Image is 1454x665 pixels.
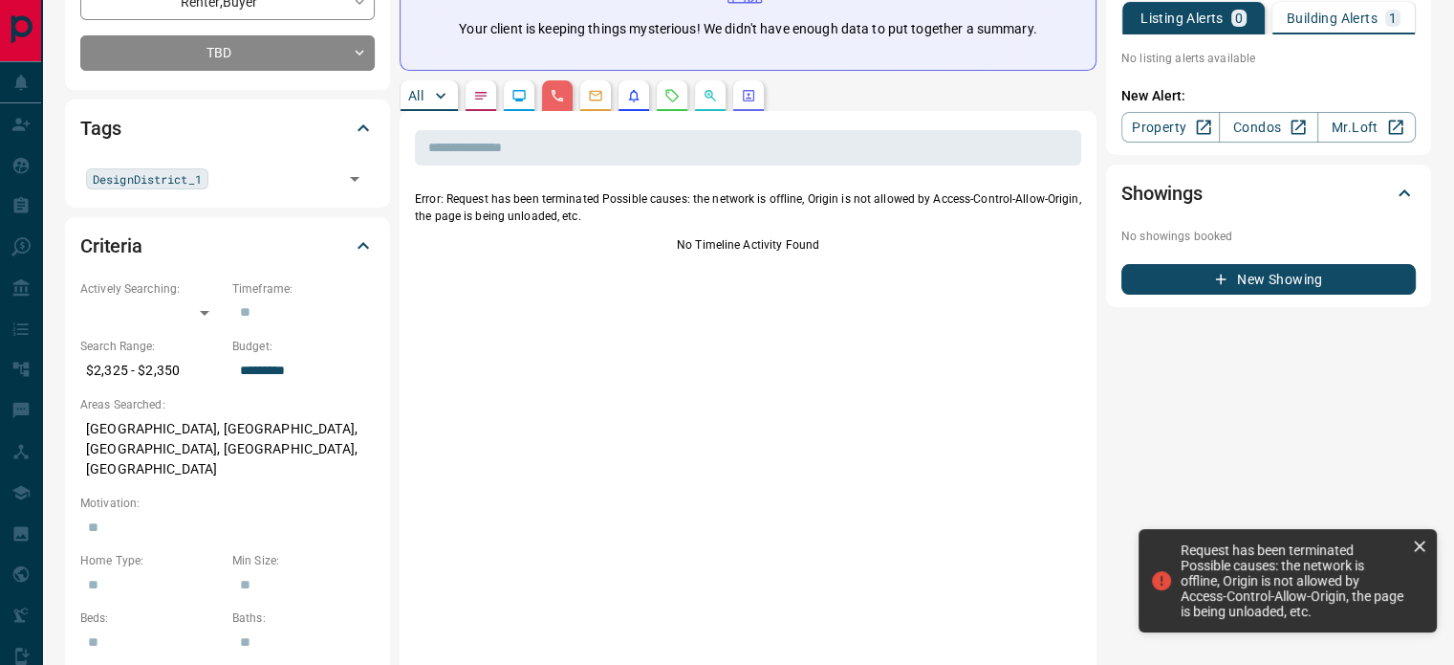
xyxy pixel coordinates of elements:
[703,88,718,103] svg: Opportunities
[1121,112,1220,143] a: Property
[80,495,375,512] p: Motivation:
[232,610,375,627] p: Baths:
[232,280,375,298] p: Timeframe:
[80,610,223,627] p: Beds:
[80,223,375,269] div: Criteria
[1121,264,1416,295] button: New Showing
[550,88,565,103] svg: Calls
[1181,543,1404,619] div: Request has been terminated Possible causes: the network is offline, Origin is not allowed by Acc...
[1317,112,1416,143] a: Mr.Loft
[80,280,223,298] p: Actively Searching:
[80,105,375,151] div: Tags
[80,113,120,144] h2: Tags
[1121,50,1416,67] p: No listing alerts available
[1140,11,1224,25] p: Listing Alerts
[80,355,223,387] p: $2,325 - $2,350
[415,190,1081,225] p: Error: Request has been terminated Possible causes: the network is offline, Origin is not allowed...
[1287,11,1378,25] p: Building Alerts
[626,88,641,103] svg: Listing Alerts
[80,338,223,355] p: Search Range:
[1121,86,1416,106] p: New Alert:
[1219,112,1317,143] a: Condos
[80,35,375,71] div: TBD
[459,19,1036,39] p: Your client is keeping things mysterious! We didn't have enough data to put together a summary.
[664,88,680,103] svg: Requests
[408,89,423,102] p: All
[1389,11,1397,25] p: 1
[415,236,1081,254] p: No Timeline Activity Found
[80,396,375,413] p: Areas Searched:
[588,88,603,103] svg: Emails
[741,88,756,103] svg: Agent Actions
[511,88,527,103] svg: Lead Browsing Activity
[1121,228,1416,245] p: No showings booked
[1121,170,1416,216] div: Showings
[80,413,375,485] p: [GEOGRAPHIC_DATA], [GEOGRAPHIC_DATA], [GEOGRAPHIC_DATA], [GEOGRAPHIC_DATA], [GEOGRAPHIC_DATA]
[1121,178,1203,209] h2: Showings
[80,552,223,569] p: Home Type:
[473,88,488,103] svg: Notes
[93,169,202,188] span: DesignDistrict_1
[341,166,368,192] button: Open
[232,338,375,355] p: Budget:
[80,231,142,261] h2: Criteria
[1235,11,1243,25] p: 0
[232,552,375,569] p: Min Size:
